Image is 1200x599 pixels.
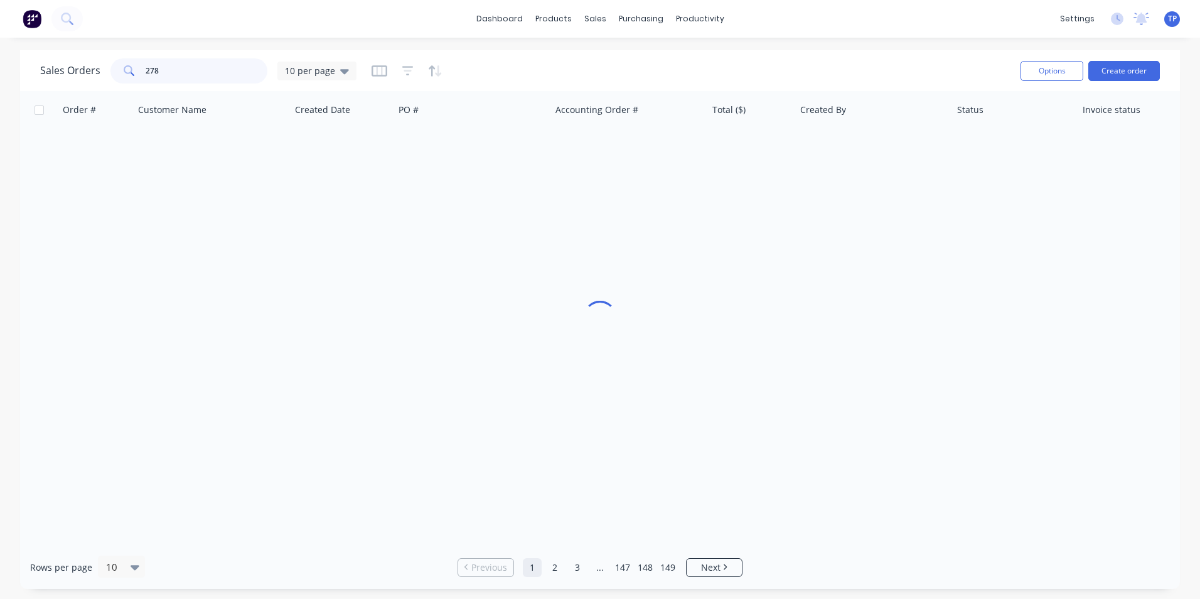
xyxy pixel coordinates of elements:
[701,561,721,574] span: Next
[670,9,731,28] div: productivity
[471,561,507,574] span: Previous
[529,9,578,28] div: products
[591,558,609,577] a: Jump forward
[1088,61,1160,81] button: Create order
[800,104,846,116] div: Created By
[295,104,350,116] div: Created Date
[146,58,268,84] input: Search...
[285,64,335,77] span: 10 per page
[23,9,41,28] img: Factory
[399,104,419,116] div: PO #
[63,104,96,116] div: Order #
[138,104,206,116] div: Customer Name
[568,558,587,577] a: Page 3
[555,104,638,116] div: Accounting Order #
[458,561,513,574] a: Previous page
[957,104,983,116] div: Status
[636,558,655,577] a: Page 148
[470,9,529,28] a: dashboard
[1083,104,1140,116] div: Invoice status
[1168,13,1177,24] span: TP
[1054,9,1101,28] div: settings
[613,9,670,28] div: purchasing
[687,561,742,574] a: Next page
[1021,61,1083,81] button: Options
[712,104,746,116] div: Total ($)
[453,558,747,577] ul: Pagination
[545,558,564,577] a: Page 2
[613,558,632,577] a: Page 147
[523,558,542,577] a: Page 1 is your current page
[30,561,92,574] span: Rows per page
[658,558,677,577] a: Page 149
[578,9,613,28] div: sales
[40,65,100,77] h1: Sales Orders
